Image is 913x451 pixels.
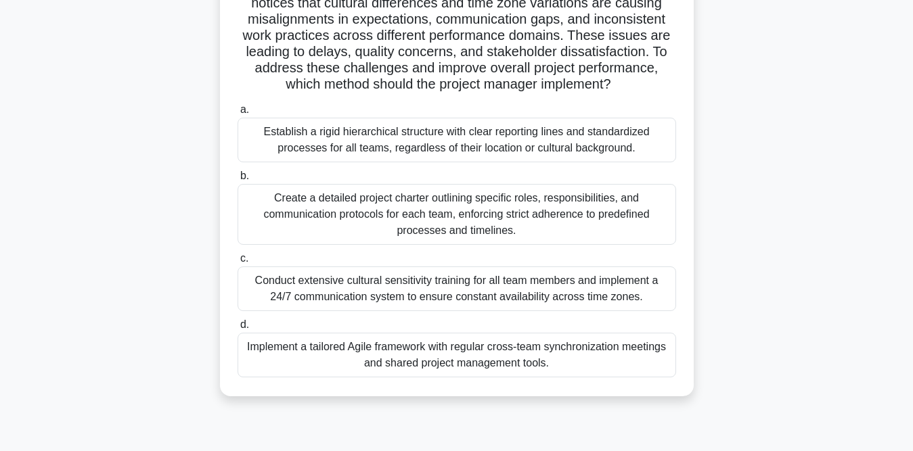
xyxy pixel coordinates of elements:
[238,118,676,162] div: Establish a rigid hierarchical structure with clear reporting lines and standardized processes fo...
[238,333,676,377] div: Implement a tailored Agile framework with regular cross-team synchronization meetings and shared ...
[238,184,676,245] div: Create a detailed project charter outlining specific roles, responsibilities, and communication p...
[240,170,249,181] span: b.
[240,318,249,330] span: d.
[240,103,249,115] span: a.
[238,266,676,311] div: Conduct extensive cultural sensitivity training for all team members and implement a 24/7 communi...
[240,252,248,264] span: c.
